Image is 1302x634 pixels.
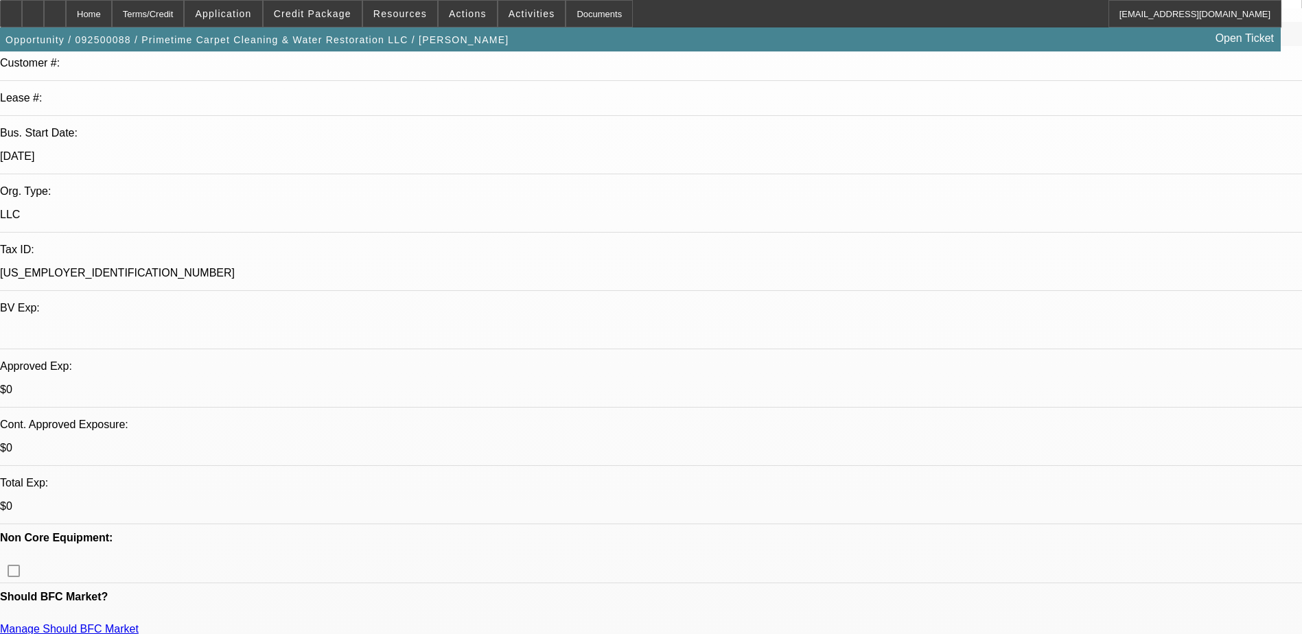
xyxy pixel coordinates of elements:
a: Open Ticket [1210,27,1279,50]
span: Activities [509,8,555,19]
span: Resources [373,8,427,19]
span: Actions [449,8,487,19]
button: Resources [363,1,437,27]
button: Activities [498,1,566,27]
button: Credit Package [264,1,362,27]
span: Opportunity / 092500088 / Primetime Carpet Cleaning & Water Restoration LLC / [PERSON_NAME] [5,34,509,45]
span: Application [195,8,251,19]
button: Application [185,1,261,27]
span: Credit Package [274,8,351,19]
button: Actions [439,1,497,27]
